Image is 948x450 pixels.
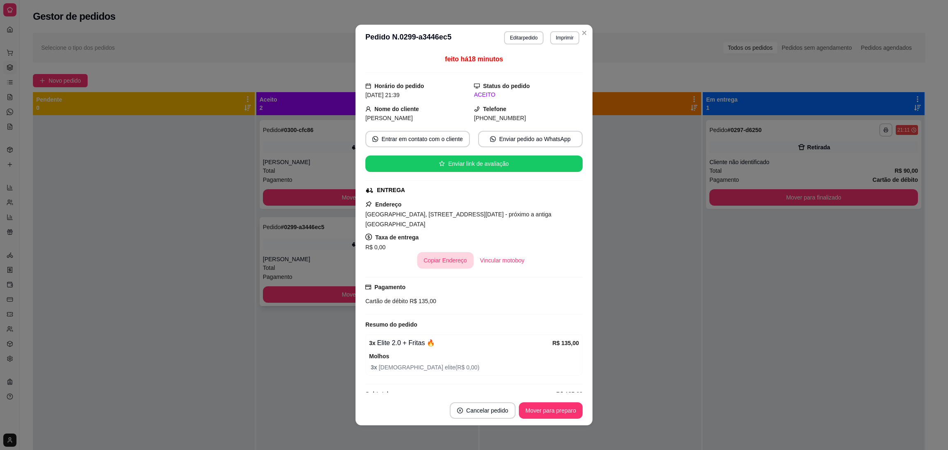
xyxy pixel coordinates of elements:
[369,353,389,360] strong: Molhos
[365,155,583,172] button: starEnviar link de avaliação
[375,234,419,241] strong: Taxa de entrega
[365,92,400,98] span: [DATE] 21:39
[369,340,376,346] strong: 3 x
[478,131,583,147] button: whats-appEnviar pedido ao WhatsApp
[483,106,507,112] strong: Telefone
[365,115,413,121] span: [PERSON_NAME]
[474,106,480,112] span: phone
[365,298,408,304] span: Cartão de débito
[519,402,583,419] button: Mover para preparo
[371,364,379,371] strong: 3 x
[374,106,419,112] strong: Nome do cliente
[474,83,480,89] span: desktop
[369,338,552,348] div: Elite 2.0 + Fritas 🔥
[439,161,445,167] span: star
[490,136,496,142] span: whats-app
[365,391,388,397] strong: Subtotal
[483,83,530,89] strong: Status do pedido
[377,186,405,195] div: ENTREGA
[550,31,579,44] button: Imprimir
[417,252,474,269] button: Copiar Endereço
[474,90,583,99] div: ACEITO
[365,321,417,328] strong: Resumo do pedido
[374,83,424,89] strong: Horário do pedido
[375,201,402,208] strong: Endereço
[365,284,371,290] span: credit-card
[372,136,378,142] span: whats-app
[365,234,372,240] span: dollar
[365,201,372,207] span: pushpin
[365,83,371,89] span: calendar
[365,244,386,251] span: R$ 0,00
[552,340,579,346] strong: R$ 135,00
[474,252,531,269] button: Vincular motoboy
[474,115,526,121] span: [PHONE_NUMBER]
[457,408,463,413] span: close-circle
[365,31,451,44] h3: Pedido N. 0299-a3446ec5
[365,131,470,147] button: whats-appEntrar em contato com o cliente
[450,402,516,419] button: close-circleCancelar pedido
[556,390,583,399] span: R$ 135,00
[504,31,543,44] button: Editarpedido
[365,211,551,227] span: [GEOGRAPHIC_DATA], [STREET_ADDRESS][DATE] - próximo a antiga [GEOGRAPHIC_DATA]
[371,363,579,372] span: [DEMOGRAPHIC_DATA] elite ( R$ 0,00 )
[408,298,437,304] span: R$ 135,00
[445,56,503,63] span: feito há 18 minutos
[365,106,371,112] span: user
[578,26,591,39] button: Close
[374,284,405,290] strong: Pagamento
